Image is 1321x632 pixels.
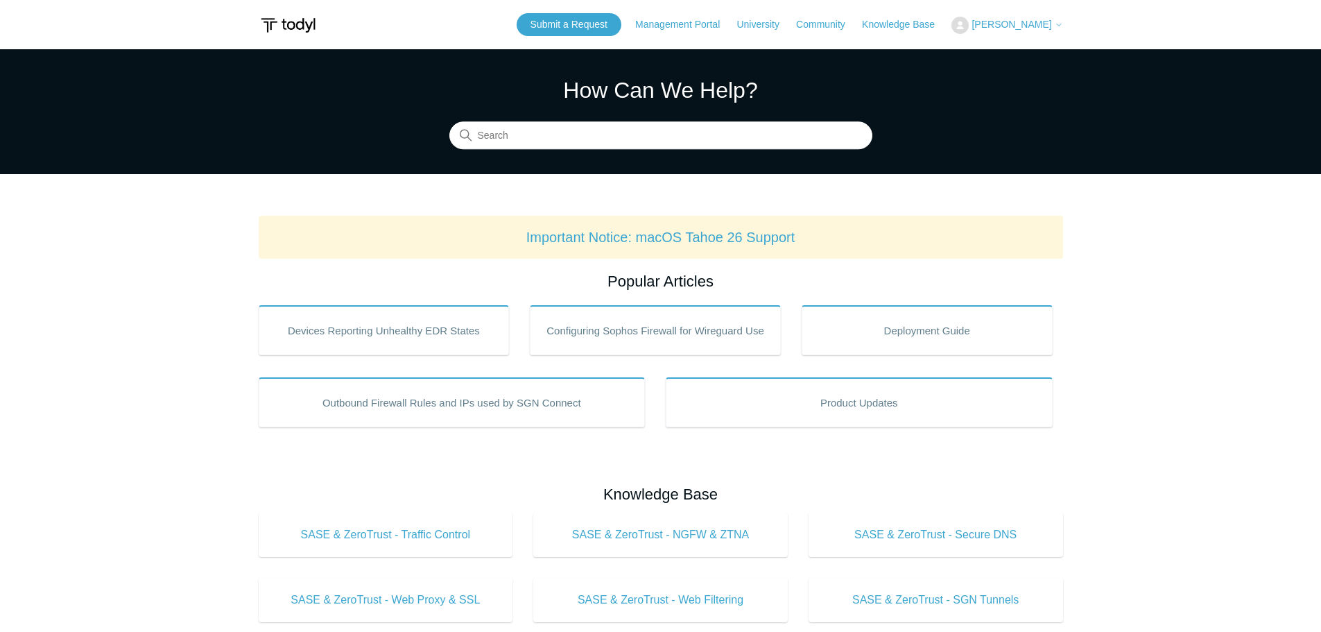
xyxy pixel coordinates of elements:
a: SASE & ZeroTrust - Web Filtering [533,578,788,622]
img: Todyl Support Center Help Center home page [259,12,318,38]
a: Product Updates [666,377,1053,427]
a: SASE & ZeroTrust - SGN Tunnels [809,578,1063,622]
a: Important Notice: macOS Tahoe 26 Support [526,230,795,245]
a: SASE & ZeroTrust - Traffic Control [259,513,513,557]
button: [PERSON_NAME] [951,17,1062,34]
a: SASE & ZeroTrust - Web Proxy & SSL [259,578,513,622]
a: Devices Reporting Unhealthy EDR States [259,305,510,355]
a: Knowledge Base [862,17,949,32]
span: SASE & ZeroTrust - NGFW & ZTNA [554,527,767,543]
input: Search [449,122,872,150]
h1: How Can We Help? [449,74,872,107]
a: Submit a Request [517,13,621,36]
h2: Popular Articles [259,270,1063,293]
span: SASE & ZeroTrust - Traffic Control [279,527,492,543]
a: Outbound Firewall Rules and IPs used by SGN Connect [259,377,646,427]
span: SASE & ZeroTrust - SGN Tunnels [829,592,1042,608]
a: Deployment Guide [802,305,1053,355]
span: SASE & ZeroTrust - Secure DNS [829,527,1042,543]
span: [PERSON_NAME] [972,19,1051,30]
a: Configuring Sophos Firewall for Wireguard Use [530,305,781,355]
a: SASE & ZeroTrust - Secure DNS [809,513,1063,557]
a: Community [796,17,859,32]
span: SASE & ZeroTrust - Web Proxy & SSL [279,592,492,608]
h2: Knowledge Base [259,483,1063,506]
a: SASE & ZeroTrust - NGFW & ZTNA [533,513,788,557]
a: Management Portal [635,17,734,32]
a: University [736,17,793,32]
span: SASE & ZeroTrust - Web Filtering [554,592,767,608]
